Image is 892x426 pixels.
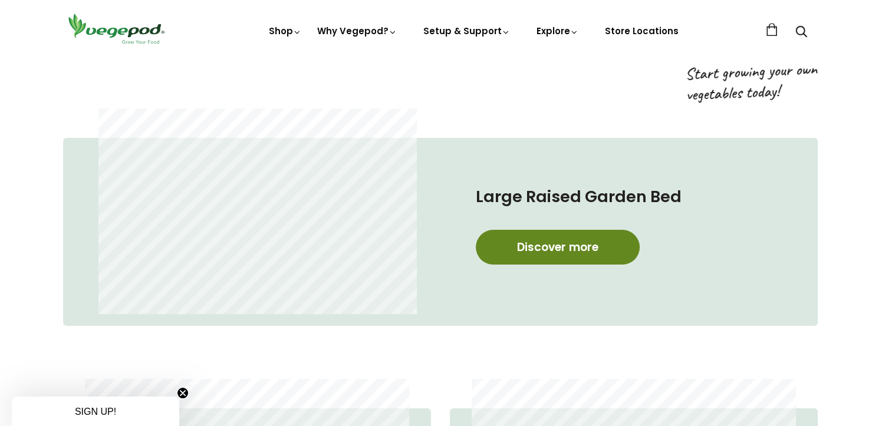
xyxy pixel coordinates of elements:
[476,230,640,265] a: Discover more
[536,25,579,37] a: Explore
[795,27,807,39] a: Search
[269,25,302,37] a: Shop
[423,25,511,37] a: Setup & Support
[177,387,189,399] button: Close teaser
[476,185,771,209] h4: Large Raised Garden Bed
[12,397,179,426] div: SIGN UP!Close teaser
[63,12,169,45] img: Vegepod
[75,407,116,417] span: SIGN UP!
[605,25,679,37] a: Store Locations
[317,25,397,37] a: Why Vegepod?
